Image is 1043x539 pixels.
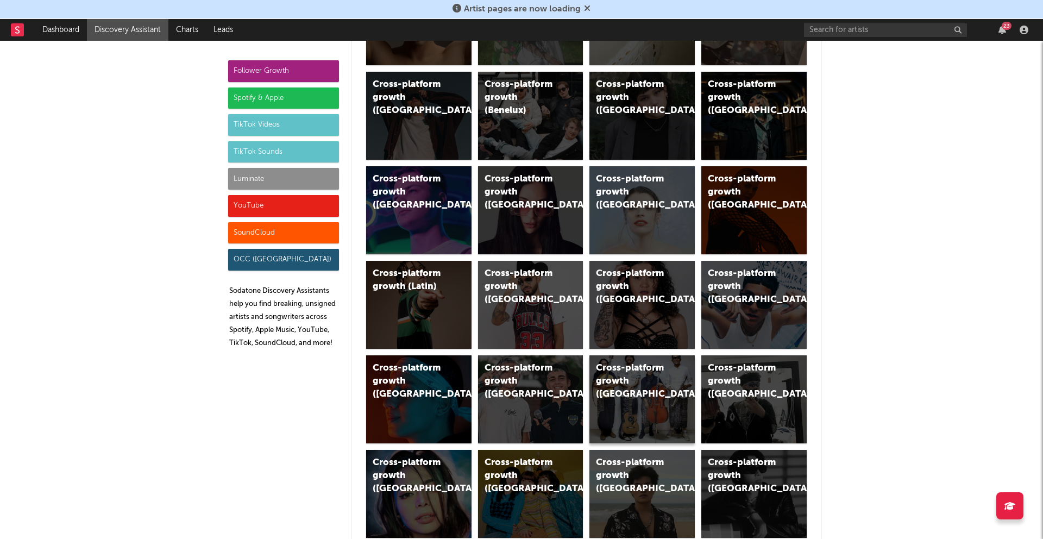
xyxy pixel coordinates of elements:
div: Cross-platform growth ([GEOGRAPHIC_DATA]) [373,362,447,401]
div: Cross-platform growth ([GEOGRAPHIC_DATA]) [708,456,782,496]
a: Cross-platform growth ([GEOGRAPHIC_DATA]) [589,355,695,443]
a: Cross-platform growth ([GEOGRAPHIC_DATA]) [701,72,807,160]
a: Leads [206,19,241,41]
a: Cross-platform growth ([GEOGRAPHIC_DATA]) [366,72,472,160]
a: Cross-platform growth ([GEOGRAPHIC_DATA]) [701,355,807,443]
div: Cross-platform growth ([GEOGRAPHIC_DATA]) [485,267,558,306]
a: Cross-platform growth ([GEOGRAPHIC_DATA]) [366,166,472,254]
div: Spotify & Apple [228,87,339,109]
a: Cross-platform growth ([GEOGRAPHIC_DATA]) [701,166,807,254]
a: Cross-platform growth ([GEOGRAPHIC_DATA]) [366,355,472,443]
div: SoundCloud [228,222,339,244]
div: Cross-platform growth (Benelux) [485,78,558,117]
span: Dismiss [584,5,590,14]
div: Follower Growth [228,60,339,82]
div: Cross-platform growth ([GEOGRAPHIC_DATA]) [596,78,670,117]
div: Cross-platform growth ([GEOGRAPHIC_DATA]) [485,362,558,401]
div: TikTok Videos [228,114,339,136]
a: Cross-platform growth (Latin) [366,261,472,349]
div: Cross-platform growth ([GEOGRAPHIC_DATA]) [596,173,670,212]
div: TikTok Sounds [228,141,339,163]
a: Cross-platform growth ([GEOGRAPHIC_DATA]) [701,261,807,349]
div: Cross-platform growth ([GEOGRAPHIC_DATA]) [373,78,447,117]
a: Discovery Assistant [87,19,168,41]
div: YouTube [228,195,339,217]
a: Dashboard [35,19,87,41]
button: 23 [998,26,1006,34]
a: Cross-platform growth ([GEOGRAPHIC_DATA]) [478,166,583,254]
a: Cross-platform growth ([GEOGRAPHIC_DATA]) [701,450,807,538]
input: Search for artists [804,23,967,37]
div: Cross-platform growth (Latin) [373,267,447,293]
div: Cross-platform growth ([GEOGRAPHIC_DATA]) [596,362,670,401]
p: Sodatone Discovery Assistants help you find breaking, unsigned artists and songwriters across Spo... [229,285,339,350]
a: Cross-platform growth (Benelux) [478,72,583,160]
a: Charts [168,19,206,41]
div: Cross-platform growth ([GEOGRAPHIC_DATA]) [373,456,447,496]
div: Cross-platform growth ([GEOGRAPHIC_DATA]) [708,362,782,401]
a: Cross-platform growth ([GEOGRAPHIC_DATA]) [478,355,583,443]
div: Cross-platform growth ([GEOGRAPHIC_DATA]) [708,267,782,306]
div: Cross-platform growth ([GEOGRAPHIC_DATA]) [708,78,782,117]
div: Cross-platform growth ([GEOGRAPHIC_DATA]) [596,267,670,306]
a: Cross-platform growth ([GEOGRAPHIC_DATA]) [366,450,472,538]
div: 23 [1002,22,1011,30]
div: OCC ([GEOGRAPHIC_DATA]) [228,249,339,271]
div: Luminate [228,168,339,190]
div: Cross-platform growth ([GEOGRAPHIC_DATA]) [485,173,558,212]
a: Cross-platform growth ([GEOGRAPHIC_DATA]) [589,450,695,538]
span: Artist pages are now loading [464,5,581,14]
div: Cross-platform growth ([GEOGRAPHIC_DATA]) [373,173,447,212]
a: Cross-platform growth ([GEOGRAPHIC_DATA]) [589,261,695,349]
a: Cross-platform growth ([GEOGRAPHIC_DATA]) [478,450,583,538]
div: Cross-platform growth ([GEOGRAPHIC_DATA]) [596,456,670,496]
a: Cross-platform growth ([GEOGRAPHIC_DATA]) [478,261,583,349]
div: Cross-platform growth ([GEOGRAPHIC_DATA]) [485,456,558,496]
a: Cross-platform growth ([GEOGRAPHIC_DATA]) [589,72,695,160]
div: Cross-platform growth ([GEOGRAPHIC_DATA]) [708,173,782,212]
a: Cross-platform growth ([GEOGRAPHIC_DATA]) [589,166,695,254]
